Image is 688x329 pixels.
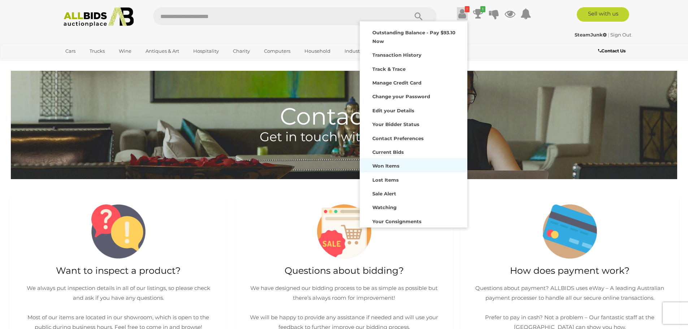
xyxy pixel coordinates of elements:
[372,149,404,155] strong: Current Bids
[242,266,446,276] h2: Questions about bidding?
[598,48,626,53] b: Contact Us
[372,94,430,99] strong: Change your Password
[360,131,467,144] a: Contact Preferences
[372,163,399,169] strong: Won Items
[372,108,414,113] strong: Edit your Details
[465,6,470,12] i: !
[360,117,467,130] a: Your Bidder Status
[372,30,455,44] strong: Outstanding Balance - Pay $93.10 Now
[85,45,109,57] a: Trucks
[360,214,467,228] a: Your Consignments
[543,204,597,259] img: payment-questions.png
[360,61,467,75] a: Track & Trace
[372,204,397,210] strong: Watching
[480,6,485,12] i: 1
[61,45,80,57] a: Cars
[360,144,467,158] a: Current Bids
[610,32,631,38] a: Sign Out
[598,47,627,55] a: Contact Us
[228,45,255,57] a: Charity
[360,89,467,103] a: Change your Password
[372,66,406,72] strong: Track & Trace
[401,7,437,25] button: Search
[372,121,419,127] strong: Your Bidder Status
[372,218,421,224] strong: Your Consignments
[372,80,421,86] strong: Manage Credit Card
[91,204,146,259] img: questions.png
[141,45,184,57] a: Antiques & Art
[575,32,608,38] a: SteamJunk
[372,177,399,183] strong: Lost Items
[60,7,138,27] img: Allbids.com.au
[340,45,372,57] a: Industrial
[360,47,467,61] a: Transaction History
[372,52,421,58] strong: Transaction History
[372,135,424,141] strong: Contact Preferences
[372,191,396,196] strong: Sale Alert
[11,130,677,144] h4: Get in touch with ALLBIDS
[473,7,484,20] a: 1
[360,172,467,186] a: Lost Items
[61,57,121,69] a: [GEOGRAPHIC_DATA]
[11,71,677,129] h1: Contact Us
[457,7,468,20] a: !
[577,7,629,22] a: Sell with us
[360,186,467,200] a: Sale Alert
[468,266,672,276] h2: How does payment work?
[189,45,224,57] a: Hospitality
[114,45,136,57] a: Wine
[259,45,295,57] a: Computers
[360,25,467,47] a: Outstanding Balance - Pay $93.10 Now
[317,204,371,259] img: sale-questions.png
[16,266,220,276] h2: Want to inspect a product?
[575,32,607,38] strong: SteamJunk
[360,103,467,117] a: Edit your Details
[608,32,609,38] span: |
[360,158,467,172] a: Won Items
[300,45,335,57] a: Household
[360,75,467,89] a: Manage Credit Card
[360,200,467,213] a: Watching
